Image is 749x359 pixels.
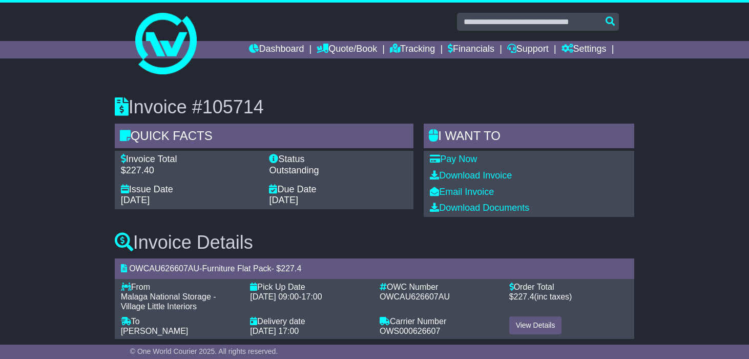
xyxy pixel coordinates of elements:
[269,195,407,206] div: [DATE]
[121,282,240,292] div: From
[129,264,199,273] span: OWCAU626607AU
[281,264,301,273] span: 227.4
[250,327,299,335] span: [DATE] 17:00
[430,187,494,197] a: Email Invoice
[509,292,629,302] div: $ (inc taxes)
[115,124,414,151] div: Quick Facts
[509,316,562,334] a: View Details
[317,41,377,58] a: Quote/Book
[380,292,450,301] span: OWCAU626607AU
[430,170,512,181] a: Download Invoice
[269,184,407,195] div: Due Date
[249,41,304,58] a: Dashboard
[380,327,440,335] span: OWS000626607
[121,184,259,195] div: Issue Date
[430,154,477,164] a: Pay Now
[115,97,635,117] h3: Invoice #105714
[424,124,634,151] div: I WANT to
[514,292,534,301] span: 227.4
[380,282,499,292] div: OWC Number
[121,316,240,326] div: To
[115,232,635,253] h3: Invoice Details
[250,316,369,326] div: Delivery date
[121,154,259,165] div: Invoice Total
[302,292,322,301] span: 17:00
[121,327,189,335] span: [PERSON_NAME]
[448,41,494,58] a: Financials
[380,316,499,326] div: Carrier Number
[121,292,216,311] span: Malaga National Storage - Village Little Interiors
[430,203,529,213] a: Download Documents
[269,154,407,165] div: Status
[390,41,435,58] a: Tracking
[250,292,369,302] div: -
[561,41,607,58] a: Settings
[115,258,635,278] div: - - $
[269,165,407,176] div: Outstanding
[250,282,369,292] div: Pick Up Date
[509,282,629,292] div: Order Total
[202,264,271,273] span: Furniture Flat Pack
[121,195,259,206] div: [DATE]
[507,41,549,58] a: Support
[130,347,278,355] span: © One World Courier 2025. All rights reserved.
[250,292,299,301] span: [DATE] 09:00
[121,165,259,176] div: $227.40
